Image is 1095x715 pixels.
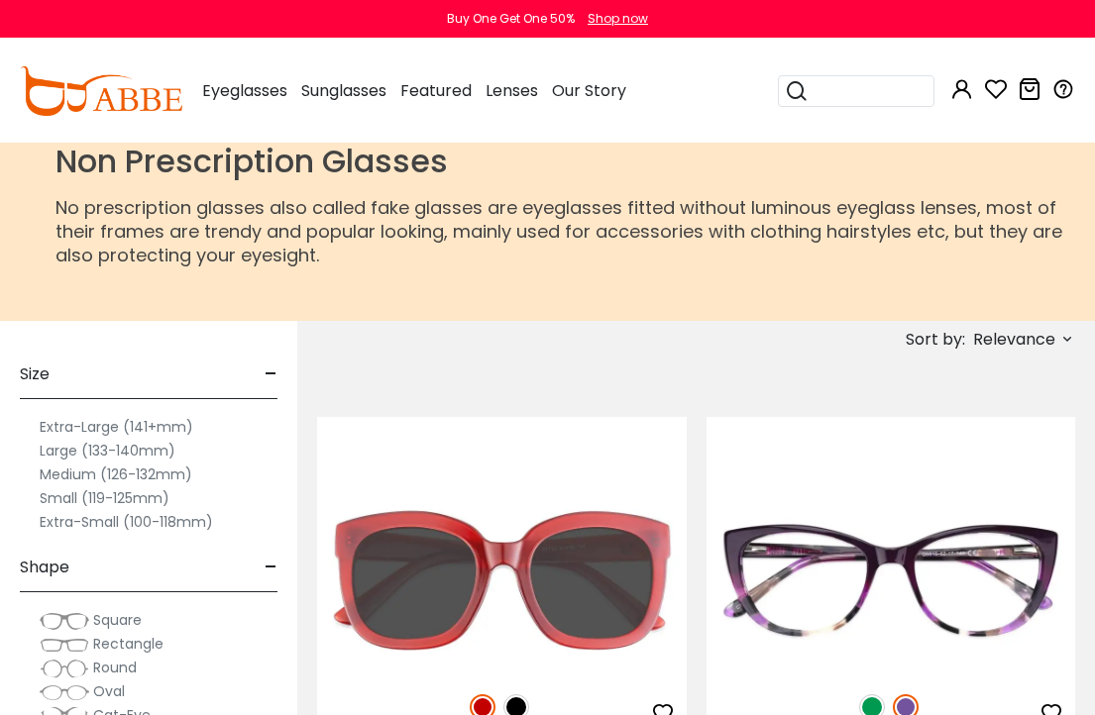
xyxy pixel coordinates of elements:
[40,439,175,462] label: Large (133-140mm)
[317,488,687,672] img: Red Kudos - Plastic ,Sunglasses
[202,79,287,102] span: Eyeglasses
[40,415,193,439] label: Extra-Large (141+mm)
[93,658,137,677] span: Round
[447,10,575,28] div: Buy One Get One 50%
[40,462,192,486] label: Medium (126-132mm)
[906,328,965,351] span: Sort by:
[20,351,50,398] span: Size
[40,659,89,678] img: Round.png
[552,79,626,102] span: Our Story
[93,610,142,630] span: Square
[40,682,89,702] img: Oval.png
[20,66,182,116] img: abbeglasses.com
[301,79,386,102] span: Sunglasses
[93,681,125,701] span: Oval
[486,79,538,102] span: Lenses
[265,351,277,398] span: -
[93,634,164,654] span: Rectangle
[265,544,277,591] span: -
[40,510,213,534] label: Extra-Small (100-118mm)
[40,486,169,510] label: Small (119-125mm)
[588,10,648,28] div: Shop now
[40,611,89,631] img: Square.png
[20,544,69,591] span: Shape
[707,488,1076,672] img: Purple Freda - Acetate ,Universal Bridge Fit
[578,10,648,27] a: Shop now
[40,635,89,655] img: Rectangle.png
[55,196,1087,267] p: No prescription glasses also called fake glasses are eyeglasses fitted without luminous eyeglass ...
[400,79,472,102] span: Featured
[55,143,1087,180] h1: Non Prescription Glasses
[973,322,1055,357] span: Relevance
